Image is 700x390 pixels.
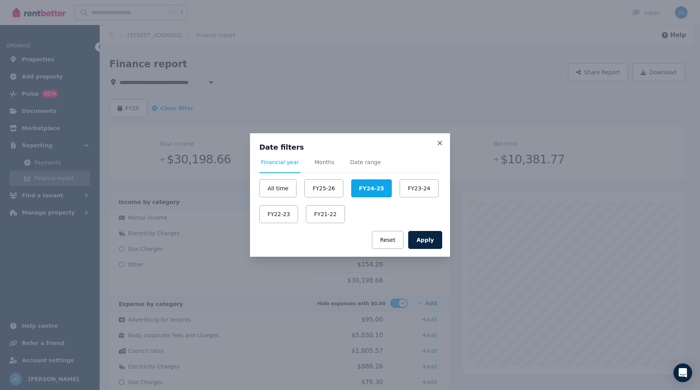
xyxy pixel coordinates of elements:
button: Reset [372,231,404,249]
nav: Tabs [259,158,441,173]
div: Open Intercom Messenger [673,363,692,382]
button: Apply [408,231,442,249]
span: Date range [350,158,381,166]
span: Months [314,158,334,166]
span: Financial year [261,158,299,166]
button: FY24-25 [351,179,392,197]
button: FY23-24 [400,179,438,197]
button: FY21-22 [306,205,345,223]
button: All time [259,179,296,197]
button: FY22-23 [259,205,298,223]
h3: Date filters [259,143,441,152]
button: FY25-26 [304,179,343,197]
